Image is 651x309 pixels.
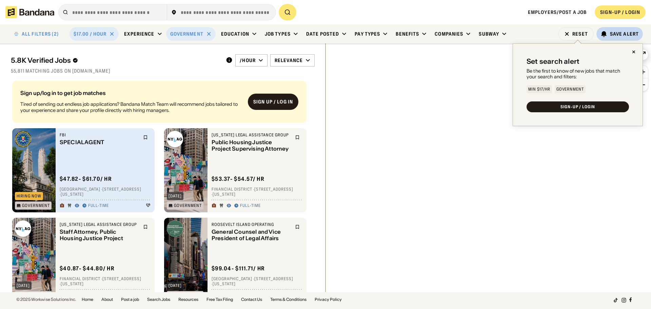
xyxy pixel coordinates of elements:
div: Government [170,31,203,37]
div: $ 47.82 - $61.70 / hr [60,175,112,182]
div: SPECIAL AGENT [60,139,139,146]
div: Companies [435,31,463,37]
div: [DATE] [169,284,182,288]
div: Sign up/log in to get job matches [20,90,242,96]
div: FBI [60,132,139,138]
img: New York Legal Assistance Group logo [15,220,31,237]
div: [US_STATE] Legal Assistance Group [212,132,291,138]
div: Financial District · [STREET_ADDRESS] · [US_STATE] [212,187,302,197]
a: Contact Us [241,297,262,302]
div: $ 40.87 - $44.80 / hr [60,265,115,272]
div: Government [556,87,584,91]
div: Hiring Now [17,194,41,198]
div: grid [11,78,315,292]
a: Privacy Policy [315,297,342,302]
div: Reset [572,32,588,36]
div: General Counsel and Vice President of Legal Affairs [212,229,291,242]
div: $ 53.37 - $54.57 / hr [212,175,264,182]
div: Education [221,31,249,37]
a: Employers/Post a job [528,9,587,15]
div: 5.8K Verified Jobs [11,56,220,64]
div: /hour [240,57,256,63]
img: New York Legal Assistance Group logo [167,131,183,147]
div: Full-time [88,203,109,209]
div: Set search alert [527,57,579,65]
div: SIGN-UP / LOGIN [560,105,595,109]
div: $17.00 / hour [74,31,107,37]
div: SIGN-UP / LOGIN [600,9,640,15]
div: 55,811 matching jobs on [DOMAIN_NAME] [11,68,315,74]
div: Government [22,204,50,208]
div: $ 99.04 - $111.71 / hr [212,265,265,272]
a: Home [82,297,93,302]
div: Benefits [396,31,419,37]
div: Government [174,204,202,208]
div: [GEOGRAPHIC_DATA] · [STREET_ADDRESS] · [US_STATE] [212,276,302,287]
div: Experience [124,31,154,37]
div: [DATE] [17,284,30,288]
div: Save Alert [610,31,639,37]
img: Bandana logotype [5,6,54,18]
div: Full-time [240,203,261,209]
div: Pay Types [355,31,380,37]
div: Job Types [265,31,291,37]
div: [GEOGRAPHIC_DATA] · [STREET_ADDRESS] · [US_STATE] [60,187,151,197]
img: Roosevelt Island Operating logo [167,220,183,237]
div: [US_STATE] Legal Assistance Group [60,222,139,227]
div: Roosevelt Island Operating [212,222,291,227]
a: Free Tax Filing [206,297,233,302]
div: ALL FILTERS (2) [22,32,59,36]
div: Staff Attorney, Public Housing Justice Project [60,229,139,242]
a: Resources [178,297,198,302]
a: About [101,297,113,302]
div: Financial District · [STREET_ADDRESS] · [US_STATE] [60,276,151,287]
a: Post a job [121,297,139,302]
a: Terms & Conditions [270,297,307,302]
div: Subway [479,31,499,37]
div: [DATE] [169,194,182,198]
a: Search Jobs [147,297,170,302]
div: Date Posted [306,31,339,37]
img: FBI logo [15,131,31,147]
div: Sign up / Log in [253,99,293,105]
div: Tired of sending out endless job applications? Bandana Match Team will recommend jobs tailored to... [20,101,242,113]
div: Public Housing Justice Project Supervising Attorney [212,139,291,152]
div: Relevance [275,57,303,63]
div: Be the first to know of new jobs that match your search and filters: [527,68,629,80]
div: Min $17/hr [528,87,550,91]
div: © 2025 Workwise Solutions Inc. [16,297,76,302]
